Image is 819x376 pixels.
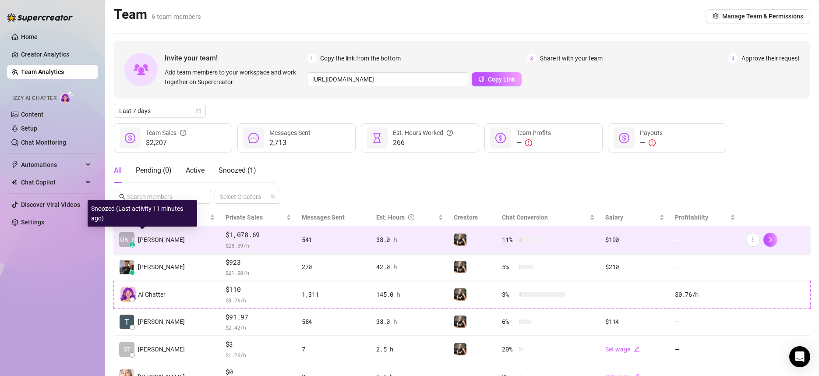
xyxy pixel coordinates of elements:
[226,268,291,277] span: $ 21.98 /h
[114,6,201,23] h2: Team
[516,129,551,136] span: Team Profits
[21,219,44,226] a: Settings
[634,346,640,352] span: edit
[124,344,131,354] span: ST
[320,53,401,63] span: Copy the link from the bottom
[376,262,443,272] div: 42.0 h
[516,138,551,148] div: —
[502,290,516,299] span: 3 %
[138,344,185,354] span: [PERSON_NAME]
[11,161,18,168] span: thunderbolt
[408,213,414,222] span: question-circle
[226,296,291,305] span: $ 0.76 /h
[540,53,603,63] span: Share it with your team
[502,344,516,354] span: 20 %
[226,257,291,268] span: $923
[120,260,134,274] img: Dave Magsucang
[114,165,122,176] div: All
[741,53,800,63] span: Approve their request
[605,214,623,221] span: Salary
[302,262,366,272] div: 270
[649,139,656,146] span: exclamation-circle
[120,287,136,302] img: izzy-ai-chatter-avatar-DDCN_rTZ.svg
[605,317,664,326] div: $114
[502,214,548,221] span: Chat Conversion
[302,214,345,221] span: Messages Sent
[196,108,201,114] span: calendar
[670,226,741,254] td: —
[454,288,466,301] img: Stacy
[454,234,466,246] img: Stacy
[448,209,497,226] th: Creators
[376,213,436,222] div: Est. Hours
[152,13,201,21] span: 6 team members
[138,290,166,299] span: AI Chatter
[472,72,522,86] button: Copy Link
[146,138,186,148] span: $2,207
[165,53,307,64] span: Invite your team!
[119,194,125,200] span: search
[502,262,516,272] span: 5 %
[706,9,810,23] button: Manage Team & Permissions
[372,133,382,143] span: hourglass
[180,128,186,138] span: info-circle
[750,237,756,243] span: more
[454,316,466,328] img: Stacy
[226,323,291,332] span: $ 2.42 /h
[605,346,640,353] a: Set wageedit
[393,128,453,138] div: Est. Hours Worked
[12,94,56,103] span: Izzy AI Chatter
[119,104,201,117] span: Last 7 days
[619,133,629,143] span: dollar-circle
[88,200,197,227] div: Snoozed (Last activity 11 minutes ago)
[226,214,263,221] span: Private Sales
[7,13,73,22] img: logo-BBDzfeDw.svg
[269,129,311,136] span: Messages Sent
[670,309,741,336] td: —
[502,317,516,326] span: 6 %
[146,128,186,138] div: Team Sales
[120,315,134,329] img: Trizia Bazar
[21,125,37,132] a: Setup
[722,13,803,20] span: Manage Team & Permissions
[226,339,291,350] span: $3
[478,76,484,82] span: copy
[454,343,466,355] img: Stacy
[103,235,150,245] span: [PERSON_NAME]
[376,290,443,299] div: 145.0 h
[713,13,719,19] span: setting
[454,261,466,273] img: Stacy
[675,290,735,299] div: $0.76 /h
[376,317,443,326] div: 38.0 h
[767,237,773,243] span: right
[226,230,291,240] span: $1,078.69
[21,111,43,118] a: Content
[21,47,91,61] a: Creator Analytics
[670,254,741,281] td: —
[527,53,537,63] span: 2
[21,175,83,189] span: Chat Copilot
[302,235,366,245] div: 541
[226,284,291,295] span: $110
[670,336,741,363] td: —
[525,139,532,146] span: exclamation-circle
[21,68,64,75] a: Team Analytics
[125,133,135,143] span: dollar-circle
[165,67,304,87] span: Add team members to your workspace and work together on Supercreator.
[21,139,66,146] a: Chat Monitoring
[302,290,366,299] div: 1,311
[226,351,291,359] span: $ 1.20 /h
[130,242,135,248] div: z
[605,235,664,245] div: $190
[488,76,515,83] span: Copy Link
[226,241,291,250] span: $ 28.39 /h
[605,262,664,272] div: $210
[226,312,291,323] span: $91.97
[11,179,17,185] img: Chat Copilot
[675,214,708,221] span: Profitability
[138,235,185,245] span: [PERSON_NAME]
[186,166,205,174] span: Active
[376,344,443,354] div: 2.5 h
[728,53,738,63] span: 3
[219,166,256,174] span: Snoozed ( 1 )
